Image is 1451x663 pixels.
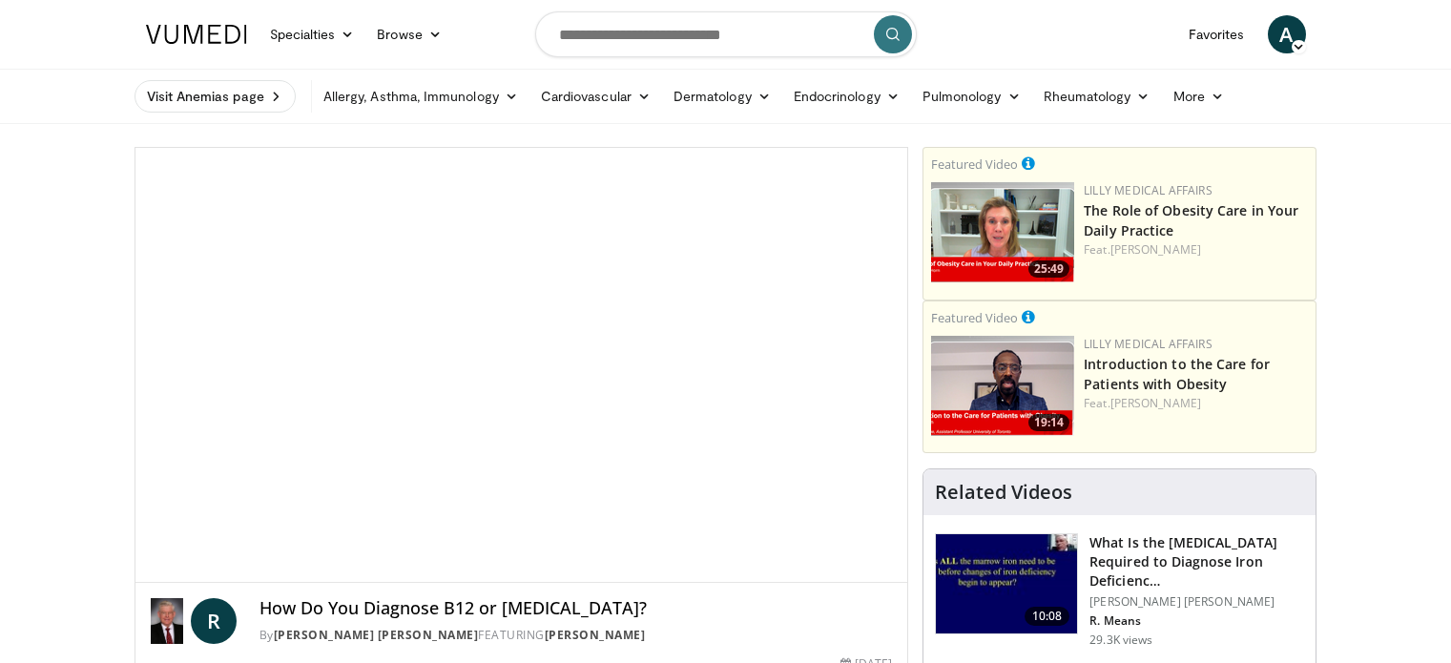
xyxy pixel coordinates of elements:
[931,336,1074,436] img: acc2e291-ced4-4dd5-b17b-d06994da28f3.png.150x105_q85_crop-smart_upscale.png
[1025,607,1070,626] span: 10:08
[935,481,1072,504] h4: Related Videos
[1028,260,1069,278] span: 25:49
[1084,241,1308,259] div: Feat.
[1084,355,1270,393] a: Introduction to the Care for Patients with Obesity
[1089,613,1304,629] p: R. Means
[931,309,1018,326] small: Featured Video
[1084,201,1298,239] a: The Role of Obesity Care in Your Daily Practice
[365,15,453,53] a: Browse
[1084,182,1213,198] a: Lilly Medical Affairs
[1089,594,1304,610] p: [PERSON_NAME] [PERSON_NAME]
[1084,336,1213,352] a: Lilly Medical Affairs
[1268,15,1306,53] a: A
[135,80,296,113] a: Visit Anemias page
[312,77,529,115] a: Allergy, Asthma, Immunology
[259,15,366,53] a: Specialties
[931,336,1074,436] a: 19:14
[135,148,908,583] video-js: Video Player
[936,534,1077,633] img: 15adaf35-b496-4260-9f93-ea8e29d3ece7.150x105_q85_crop-smart_upscale.jpg
[535,11,917,57] input: Search topics, interventions
[191,598,237,644] a: R
[1032,77,1162,115] a: Rheumatology
[935,533,1304,648] a: 10:08 What Is the [MEDICAL_DATA] Required to Diagnose Iron Deficienc… [PERSON_NAME] [PERSON_NAME]...
[1089,632,1152,648] p: 29.3K views
[259,627,892,644] div: By FEATURING
[1028,414,1069,431] span: 19:14
[529,77,662,115] a: Cardiovascular
[1089,533,1304,590] h3: What Is the [MEDICAL_DATA] Required to Diagnose Iron Deficienc…
[1110,395,1201,411] a: [PERSON_NAME]
[931,182,1074,282] img: e1208b6b-349f-4914-9dd7-f97803bdbf1d.png.150x105_q85_crop-smart_upscale.png
[931,155,1018,173] small: Featured Video
[931,182,1074,282] a: 25:49
[259,598,892,619] h4: How Do You Diagnose B12 or [MEDICAL_DATA]?
[782,77,911,115] a: Endocrinology
[545,627,646,643] a: [PERSON_NAME]
[1110,241,1201,258] a: [PERSON_NAME]
[274,627,479,643] a: [PERSON_NAME] [PERSON_NAME]
[911,77,1032,115] a: Pulmonology
[146,25,247,44] img: VuMedi Logo
[1162,77,1235,115] a: More
[1084,395,1308,412] div: Feat.
[1177,15,1256,53] a: Favorites
[151,598,183,644] img: Dr. Robert T. Means Jr.
[662,77,782,115] a: Dermatology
